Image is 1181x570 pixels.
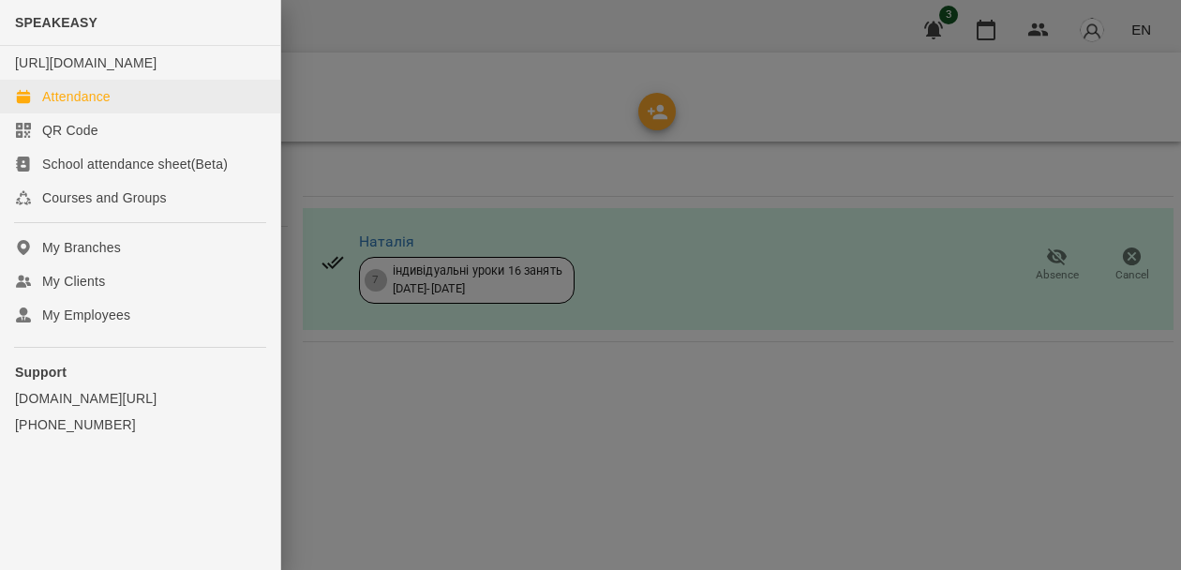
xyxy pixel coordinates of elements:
[42,188,167,207] div: Courses and Groups
[15,55,157,70] a: [URL][DOMAIN_NAME]
[42,238,121,257] div: My Branches
[15,15,97,30] span: SPEAKEASY
[42,306,130,324] div: My Employees
[15,363,265,382] p: Support
[42,155,228,173] div: School attendance sheet(Beta)
[15,415,265,434] a: [PHONE_NUMBER]
[42,87,111,106] div: Attendance
[15,389,265,408] a: [DOMAIN_NAME][URL]
[42,272,105,291] div: My Clients
[42,121,98,140] div: QR Code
